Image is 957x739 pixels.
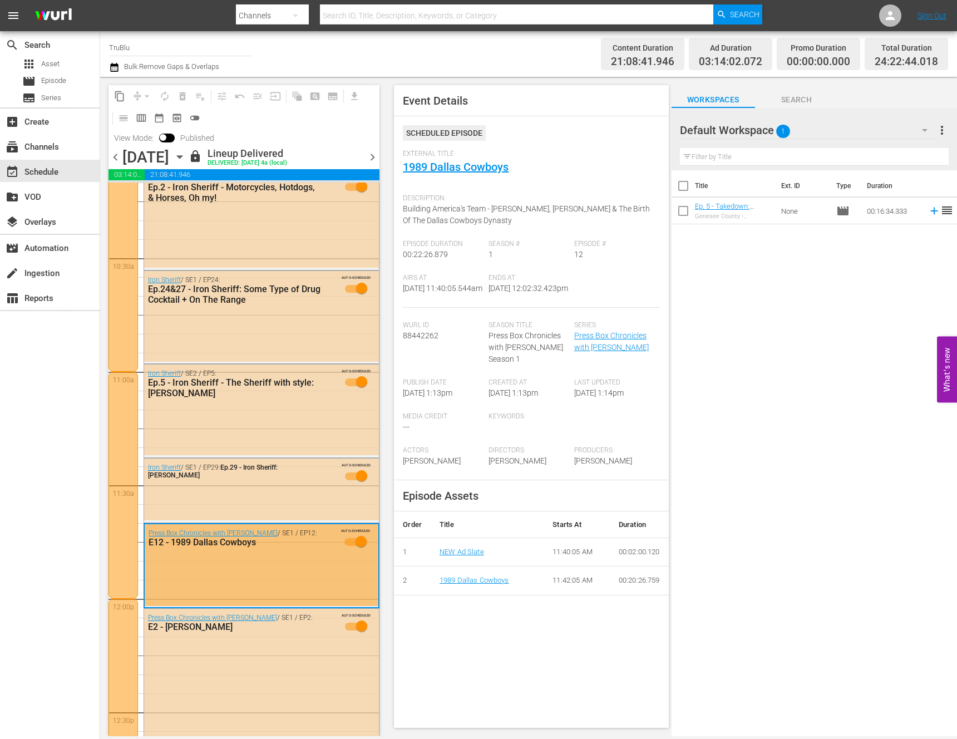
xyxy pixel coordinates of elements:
[209,85,231,107] span: Customize Events
[403,378,483,387] span: Publish Date
[403,94,468,107] span: Event Details
[324,87,342,105] span: Create Series Block
[156,87,174,105] span: Loop Content
[403,331,438,340] span: 88442262
[394,511,431,538] th: Order
[574,331,649,352] a: Press Box Chronicles with [PERSON_NAME]
[489,240,569,249] span: Season #
[695,213,772,220] div: Genesee County - [PERSON_NAME]
[937,337,957,403] button: Open Feedback Widget
[699,40,762,56] div: Ad Duration
[111,107,132,129] span: Day Calendar View
[6,38,19,52] span: Search
[108,169,145,180] span: 03:14:02.072
[22,75,36,88] span: Episode
[699,56,762,68] span: 03:14:02.072
[145,169,380,180] span: 21:08:41.946
[41,75,66,86] span: Episode
[928,205,940,217] svg: Add to Schedule
[108,150,122,164] span: chevron_left
[544,538,610,566] td: 11:40:05 AM
[342,85,363,107] span: Download as CSV
[6,292,19,305] span: Reports
[132,109,150,127] span: Week Calendar View
[41,92,61,104] span: Series
[129,87,156,105] span: Remove Gaps & Overlaps
[440,548,484,556] a: NEW Ad Slate
[148,377,322,398] div: Ep.5 - Iron Sheriff - The Sheriff with style: [PERSON_NAME]
[148,622,322,632] div: E2 - [PERSON_NAME]
[489,274,569,283] span: Ends At
[489,321,569,330] span: Season Title
[574,388,624,397] span: [DATE] 1:14pm
[431,511,544,538] th: Title
[306,87,324,105] span: Create Search Block
[149,537,322,548] div: E12 - 1989 Dallas Cowboys
[403,150,654,159] span: External Title
[672,93,755,107] span: Workspaces
[611,40,674,56] div: Content Duration
[403,274,483,283] span: Airs At
[611,56,674,68] span: 21:08:41.946
[440,576,509,584] a: 1989 Dallas Cowboys
[27,3,80,29] img: ans4CAIJ8jUAAAAAAAAAAAAAAAAAAAAAAAAgQb4GAAAAAAAAAAAAAAAAAAAAAAAAJMjXAAAAAAAAAAAAAAAAAAAAAAAAgAT5G...
[122,62,219,71] span: Bulk Remove Gaps & Overlaps
[940,204,954,217] span: reorder
[148,369,181,377] a: Iron Sheriff
[6,215,19,229] span: Overlays
[917,11,946,20] a: Sign Out
[6,165,19,179] span: Schedule
[935,124,949,137] span: more_vert
[610,511,669,538] th: Duration
[875,40,938,56] div: Total Duration
[489,284,568,293] span: [DATE] 12:02:32.423pm
[403,240,483,249] span: Episode Duration
[148,276,322,305] div: / SE1 / EP24:
[284,85,306,107] span: Refresh All Search Blocks
[7,9,20,22] span: menu
[186,109,204,127] span: 24 hours Lineup View is OFF
[6,190,19,204] span: VOD
[148,284,322,305] div: Ep.24&27 - Iron Sheriff: Some Type of Drug Cocktail + On The Range
[148,174,322,203] div: / SE2 / EP2:
[171,112,182,124] span: preview_outlined
[403,250,448,259] span: 00:22:26.879
[489,378,569,387] span: Created At
[403,321,483,330] span: Wurl Id
[403,446,483,455] span: Actors
[777,198,832,224] td: None
[544,566,610,595] td: 11:42:05 AM
[695,170,775,201] th: Title
[403,204,650,225] span: Building America's Team - [PERSON_NAME], [PERSON_NAME] & The Birth Of The Dallas Cowboys Dynasty
[154,112,165,124] span: date_range_outlined
[149,529,322,548] div: / SE1 / EP12:
[574,250,583,259] span: 12
[208,147,287,160] div: Lineup Delivered
[159,134,167,141] span: Toggle to switch from Published to Draft view.
[136,112,147,124] span: calendar_view_week_outlined
[860,170,927,201] th: Duration
[713,4,762,24] button: Search
[267,87,284,105] span: Update Metadata from Key Asset
[394,566,431,595] td: 2
[489,331,563,363] span: Press Box Chronicles with [PERSON_NAME] Season 1
[489,250,493,259] span: 1
[249,87,267,105] span: Fill episodes with ad slates
[41,58,60,70] span: Asset
[231,87,249,105] span: Revert to Primary Episode
[610,538,669,566] td: 00:02:00.120
[342,275,371,280] span: AUTO-SCHEDULED
[836,204,850,218] span: Episode
[6,115,19,129] span: Create
[730,4,759,24] span: Search
[403,412,483,421] span: Media Credit
[544,511,610,538] th: Starts At
[148,464,322,479] div: / SE1 / EP29:
[574,456,632,465] span: [PERSON_NAME]
[148,614,277,622] a: Press Box Chronicles with [PERSON_NAME]
[148,182,322,203] div: Ep.2 - Iron Sheriff - Motorcycles, Hotdogs, & Horses, Oh my!
[403,160,509,174] a: 1989 Dallas Cowboys
[489,412,569,421] span: Keywords
[403,284,482,293] span: [DATE] 11:40:05.544am
[342,613,371,618] span: AUTO-SCHEDULED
